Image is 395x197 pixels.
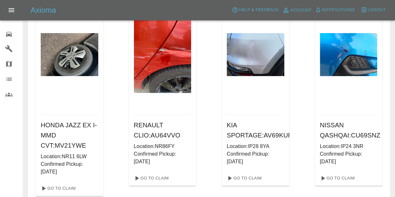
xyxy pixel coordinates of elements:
[320,120,378,140] h6: NISSAN QASHQAI : CU69SNZ
[41,153,98,160] p: Location: NR11 6LW
[317,173,357,183] a: Go To Claim
[227,120,284,140] h6: KIA SPORTAGE : AV69KUP
[368,6,386,14] span: Logout
[322,6,355,14] span: Notifications
[134,120,191,140] h6: RENAULT CLIO : AU64VVO
[38,183,77,193] a: Go To Claim
[320,143,378,150] p: Location: IP24 3NR
[320,150,378,165] p: Confirmed Pickup: [DATE]
[359,5,387,15] button: Logout
[31,5,56,15] h5: Axioma
[134,143,191,150] p: Location: NR86FY
[4,3,19,18] button: Open drawer
[290,7,312,14] span: Account
[227,143,284,150] p: Location: IP28 8YA
[313,5,357,15] button: Notifications
[41,160,98,176] p: Confirmed Pickup: [DATE]
[239,6,279,14] span: Help & Feedback
[41,120,98,151] h6: HONDA JAZZ EX I-MMD CVT : MV21YWE
[227,150,284,165] p: Confirmed Pickup: [DATE]
[281,5,313,15] a: Account
[131,173,170,183] a: Go To Claim
[230,5,280,15] button: Help & Feedback
[134,150,191,165] p: Confirmed Pickup: [DATE]
[224,173,263,183] a: Go To Claim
